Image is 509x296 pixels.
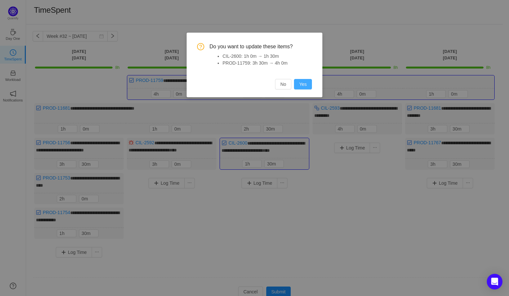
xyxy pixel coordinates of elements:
[275,79,291,89] button: No
[209,43,312,50] span: Do you want to update these items?
[223,53,312,60] li: CIL-2600: 1h 0m → 1h 30m
[487,274,502,289] div: Open Intercom Messenger
[223,60,312,67] li: PROD-11759: 3h 30m → 4h 0m
[294,79,312,89] button: Yes
[197,43,204,50] i: icon: question-circle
